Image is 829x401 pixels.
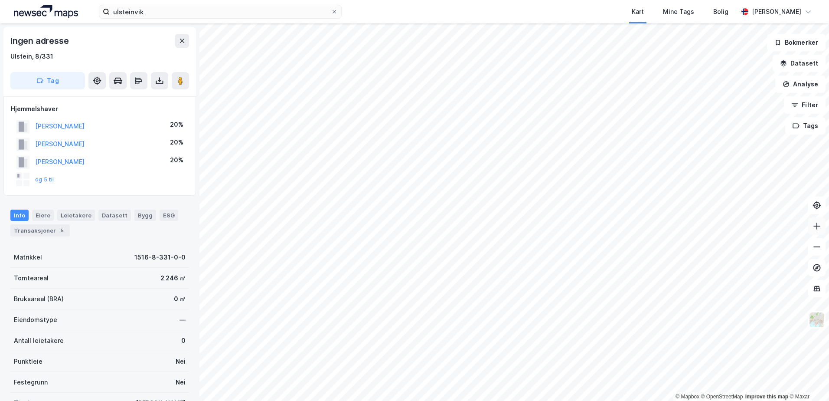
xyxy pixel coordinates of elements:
div: Tomteareal [14,273,49,283]
a: Mapbox [676,394,699,400]
div: Matrikkel [14,252,42,263]
div: Leietakere [57,210,95,221]
button: Analyse [775,76,826,93]
div: Ingen adresse [10,34,70,48]
a: OpenStreetMap [701,394,743,400]
div: 0 ㎡ [174,294,186,304]
a: Improve this map [745,394,788,400]
div: Festegrunn [14,377,48,388]
div: 20% [170,137,183,148]
img: Z [809,312,825,328]
div: 20% [170,155,183,165]
div: 2 246 ㎡ [160,273,186,283]
button: Datasett [773,55,826,72]
div: 5 [58,226,66,235]
iframe: Chat Widget [786,359,829,401]
div: Bolig [713,7,728,17]
div: Transaksjoner [10,224,70,237]
div: 20% [170,119,183,130]
div: Kart [632,7,644,17]
button: Filter [784,96,826,114]
div: Antall leietakere [14,335,64,346]
div: Punktleie [14,356,42,367]
div: Datasett [98,210,131,221]
div: — [180,315,186,325]
button: Bokmerker [767,34,826,51]
div: Info [10,210,29,221]
div: Nei [176,356,186,367]
div: Nei [176,377,186,388]
div: Ulstein, 8/331 [10,51,53,62]
div: Bygg [134,210,156,221]
div: Hjemmelshaver [11,104,189,114]
img: logo.a4113a55bc3d86da70a041830d287a7e.svg [14,5,78,18]
div: Bruksareal (BRA) [14,294,64,304]
div: Kontrollprogram for chat [786,359,829,401]
button: Tags [785,117,826,135]
button: Tag [10,72,85,89]
div: Mine Tags [663,7,694,17]
div: 1516-8-331-0-0 [134,252,186,263]
div: Eiere [32,210,54,221]
div: Eiendomstype [14,315,57,325]
div: [PERSON_NAME] [752,7,801,17]
div: 0 [181,335,186,346]
input: Søk på adresse, matrikkel, gårdeiere, leietakere eller personer [110,5,331,18]
div: ESG [160,210,178,221]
